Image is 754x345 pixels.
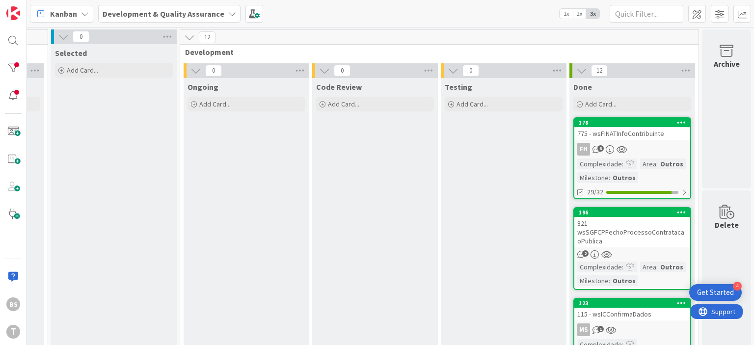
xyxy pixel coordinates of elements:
[579,209,690,216] div: 196
[656,262,658,272] span: :
[577,275,609,286] div: Milestone
[591,65,608,77] span: 12
[6,297,20,311] div: BS
[445,82,472,92] span: Testing
[585,100,617,108] span: Add Card...
[579,119,690,126] div: 178
[715,219,739,231] div: Delete
[574,127,690,140] div: 775 - wsFINATInfoContribuinte
[597,145,604,152] span: 6
[622,159,623,169] span: :
[6,325,20,339] div: T
[73,31,89,43] span: 0
[587,187,603,197] span: 29/32
[574,208,690,217] div: 196
[328,100,359,108] span: Add Card...
[658,159,686,169] div: Outros
[574,323,690,336] div: MS
[582,250,589,257] span: 2
[573,117,691,199] a: 178775 - wsFINATInfoContribuinteFHComplexidade:Area:OutrosMilestone:Outros29/32
[573,9,586,19] span: 2x
[316,82,362,92] span: Code Review
[185,47,686,57] span: Development
[609,275,610,286] span: :
[574,217,690,247] div: 821- wsSGFCPFechoProcessoContratacaoPublica
[609,172,610,183] span: :
[577,323,590,336] div: MS
[55,48,87,58] span: Selected
[21,1,45,13] span: Support
[714,58,740,70] div: Archive
[334,65,350,77] span: 0
[577,172,609,183] div: Milestone
[560,9,573,19] span: 1x
[462,65,479,77] span: 0
[574,118,690,140] div: 178775 - wsFINATInfoContribuinte
[733,282,742,291] div: 4
[622,262,623,272] span: :
[597,326,604,332] span: 1
[199,31,215,43] span: 12
[574,299,690,308] div: 123
[574,208,690,247] div: 196821- wsSGFCPFechoProcessoContratacaoPublica
[640,159,656,169] div: Area
[577,143,590,156] div: FH
[658,262,686,272] div: Outros
[610,275,638,286] div: Outros
[573,207,691,290] a: 196821- wsSGFCPFechoProcessoContratacaoPublicaComplexidade:Area:OutrosMilestone:Outros
[6,6,20,20] img: Visit kanbanzone.com
[103,9,224,19] b: Development & Quality Assurance
[577,159,622,169] div: Complexidade
[610,5,683,23] input: Quick Filter...
[577,262,622,272] div: Complexidade
[205,65,222,77] span: 0
[574,118,690,127] div: 178
[586,9,599,19] span: 3x
[697,288,734,297] div: Get Started
[50,8,77,20] span: Kanban
[67,66,98,75] span: Add Card...
[188,82,218,92] span: Ongoing
[457,100,488,108] span: Add Card...
[656,159,658,169] span: :
[574,143,690,156] div: FH
[640,262,656,272] div: Area
[610,172,638,183] div: Outros
[574,308,690,320] div: 115 - wsICConfirmaDados
[199,100,231,108] span: Add Card...
[573,82,592,92] span: Done
[689,284,742,301] div: Open Get Started checklist, remaining modules: 4
[579,300,690,307] div: 123
[574,299,690,320] div: 123115 - wsICConfirmaDados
